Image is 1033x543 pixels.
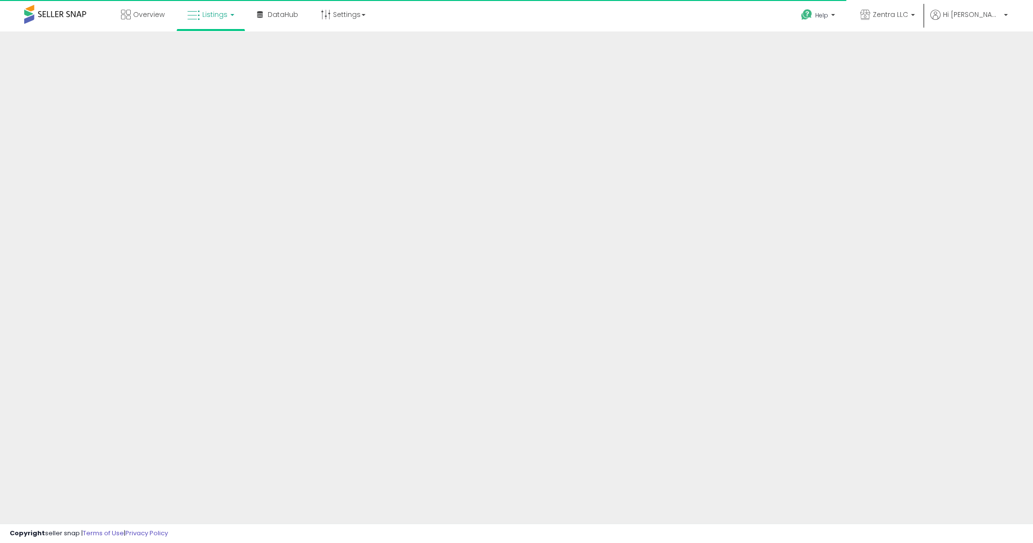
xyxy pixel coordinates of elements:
a: Help [793,1,845,31]
span: DataHub [268,10,298,19]
span: Zentra LLC [873,10,908,19]
span: Help [815,11,828,19]
i: Get Help [801,9,813,21]
span: Overview [133,10,165,19]
span: Hi [PERSON_NAME] [943,10,1001,19]
span: Listings [202,10,228,19]
a: Hi [PERSON_NAME] [930,10,1008,31]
